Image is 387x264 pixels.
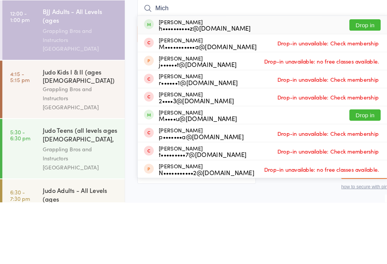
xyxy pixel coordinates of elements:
[153,121,229,134] div: [PERSON_NAME]
[10,54,28,62] a: [DATE]
[153,92,242,98] div: h••••••••••z@[DOMAIN_NAME]
[10,251,29,263] time: 6:30 - 7:30 pm
[133,11,375,23] h2: BJJ Adults - All Levels (ages … Check-in
[153,214,238,221] div: t•••••••••7@[DOMAIN_NAME]
[153,162,226,168] div: 2••••3@[DOMAIN_NAME]
[153,191,235,203] div: [PERSON_NAME]
[266,104,368,116] span: Drop-in unavailable: Check membership
[133,68,375,85] input: Search
[153,104,248,116] div: [PERSON_NAME]
[266,157,368,168] span: Drop-in unavailable: Check membership
[153,156,226,168] div: [PERSON_NAME]
[54,54,92,62] div: Any location
[133,34,364,42] span: Grappling Bros and Instructors [GEOGRAPHIC_DATA]
[266,191,368,203] span: Drop-in unavailable: Check membership
[153,208,238,221] div: [PERSON_NAME]
[153,110,248,116] div: M•••••••••••a@[DOMAIN_NAME]
[133,50,375,57] span: Brazilian Jiu Jitsu - Adults
[54,41,92,54] div: At
[10,137,29,149] time: 4:15 - 5:15 pm
[337,174,368,185] button: Drop in
[8,6,36,34] img: Grappling Bros Belconnen
[337,87,368,98] button: Drop in
[153,174,229,186] div: [PERSON_NAME]
[41,190,114,208] div: Judo Teens (all levels ages [DEMOGRAPHIC_DATA], advanced belts ...
[10,78,29,90] time: 12:00 - 1:00 pm
[41,94,114,120] div: Grappling Bros and Instructors [GEOGRAPHIC_DATA]
[153,86,242,98] div: [PERSON_NAME]
[153,127,229,134] div: j••••••t@[DOMAIN_NAME]
[41,150,114,176] div: Grappling Bros and Instructors [GEOGRAPHIC_DATA]
[41,75,114,94] div: BJJ Adults - All Levels (ages [DEMOGRAPHIC_DATA]+)
[253,226,368,238] span: Drop-in unavailable: no free classes available.
[153,197,235,203] div: p•••••••a@[DOMAIN_NAME]
[153,145,230,151] div: r••••••1@[DOMAIN_NAME]
[133,27,364,34] span: [DATE] 12:00pm
[2,69,121,126] a: 12:00 -1:00 pmBJJ Adults - All Levels (ages [DEMOGRAPHIC_DATA]+)Grappling Bros and Instructors [G...
[41,134,114,150] div: Judo Kids I & II (ages [DEMOGRAPHIC_DATA])
[153,139,230,151] div: [PERSON_NAME]
[133,42,364,50] span: Belconnen
[41,208,114,234] div: Grappling Bros and Instructors [GEOGRAPHIC_DATA]
[253,122,368,133] span: Drop-in unavailable: no free classes available.
[153,232,246,238] div: N•••••••••••2@[DOMAIN_NAME]
[10,41,47,54] div: Events for
[2,127,121,183] a: 4:15 -5:15 pmJudo Kids I & II (ages [DEMOGRAPHIC_DATA])Grappling Bros and Instructors [GEOGRAPHIC...
[266,139,368,151] span: Drop-in unavailable: Check membership
[330,246,375,252] button: how to secure with pin
[153,180,229,186] div: M••••u@[DOMAIN_NAME]
[153,226,246,238] div: [PERSON_NAME]
[2,183,121,241] a: 5:30 -6:30 pmJudo Teens (all levels ages [DEMOGRAPHIC_DATA], advanced belts ...Grappling Bros and...
[10,193,29,205] time: 5:30 - 6:30 pm
[266,209,368,220] span: Drop-in unavailable: Check membership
